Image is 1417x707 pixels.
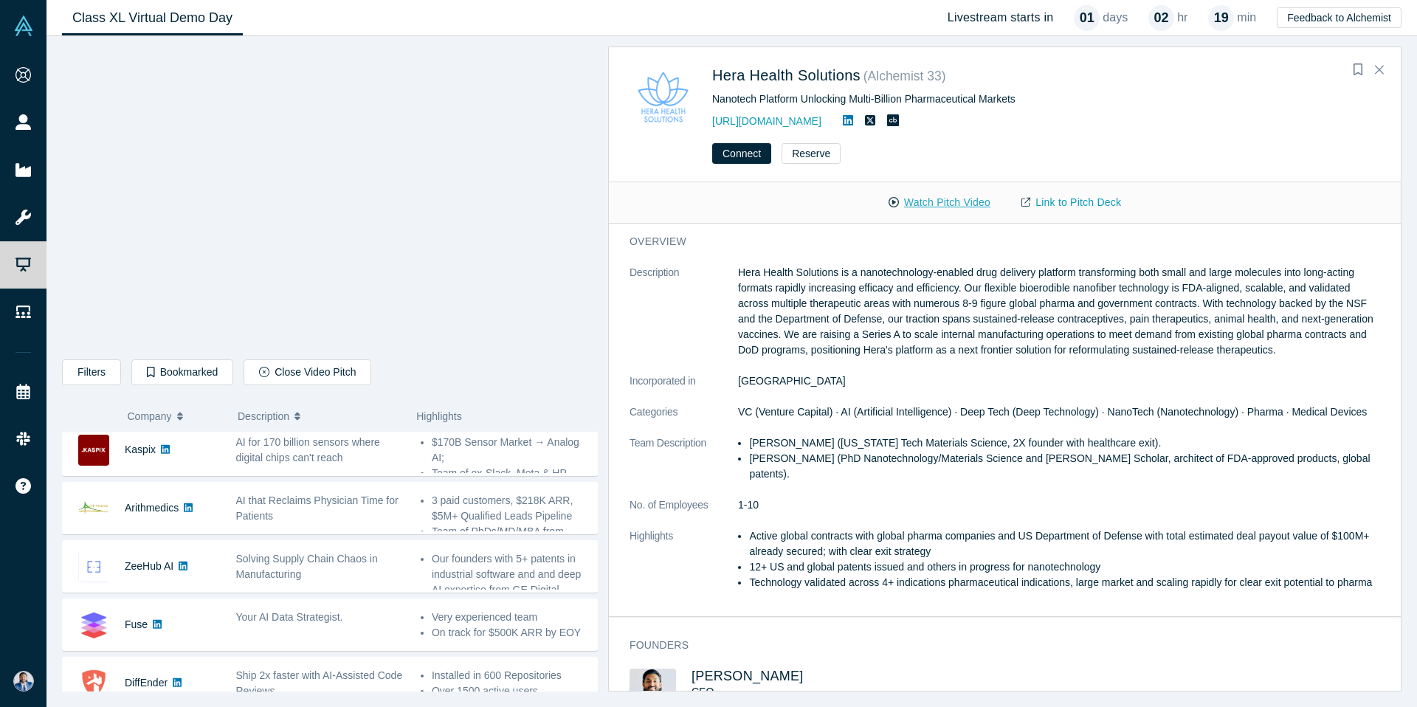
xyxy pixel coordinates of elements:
li: Active global contracts with global pharma companies and US Department of Defense with total esti... [749,528,1380,559]
a: Fuse [125,618,148,630]
button: Watch Pitch Video [873,190,1006,215]
button: Reserve [782,143,841,164]
iframe: Hera Health Solutions [63,48,597,348]
div: 19 [1208,5,1234,31]
dt: Description [630,265,738,373]
button: Feedback to Alchemist [1277,7,1402,28]
p: [PERSON_NAME] (PhD Nanotechnology/Materials Science and [PERSON_NAME] Scholar, architect of FDA-a... [749,451,1380,482]
h3: Founders [630,638,1359,653]
li: 12+ US and global patents issued and others in progress for nanotechnology [749,559,1380,575]
p: min [1237,9,1256,27]
h3: overview [630,234,1359,249]
p: Hera Health Solutions is a nanotechnology-enabled drug delivery platform transforming both small ... [738,265,1380,358]
button: Company [128,401,223,432]
dt: Categories [630,404,738,435]
span: Your AI Data Strategist. [236,611,343,623]
li: Over 1500 active users ... [432,683,590,699]
li: Installed in 600 Repositories [432,668,590,683]
span: VC (Venture Capital) · AI (Artificial Intelligence) · Deep Tech (Deep Technology) · NanoTech (Nan... [738,406,1367,418]
a: ZeeHub AI [125,560,173,572]
img: DiffEnder's Logo [78,668,109,699]
span: Description [238,401,289,432]
a: DiffEnder [125,677,168,689]
div: 01 [1074,5,1100,31]
li: Team of PhDs/MD/MBA from [GEOGRAPHIC_DATA], [GEOGRAPHIC_DATA] and UMich. ... [432,524,590,586]
span: Solving Supply Chain Chaos in Manufacturing [236,553,378,580]
li: Very experienced team [432,610,590,625]
button: Description [238,401,401,432]
li: Team of ex-Slack, Meta & HP leaders with 2 successful exits, 3 ... [432,466,590,512]
a: [URL][DOMAIN_NAME] [712,115,821,127]
button: Close Video Pitch [244,359,371,385]
button: Close [1368,58,1390,82]
span: AI that Reclaims Physician Time for Patients [236,494,399,522]
span: Ship 2x faster with AI-Assisted Code Reviews [236,669,403,697]
span: Highlights [416,410,461,422]
img: Fuse's Logo [78,610,109,641]
span: AI for 170 billion sensors where digital chips can't reach [236,436,380,463]
p: [PERSON_NAME] ([US_STATE] Tech Materials Science, 2X founder with healthcare exit). [749,435,1380,451]
img: Hera Health Solutions's Logo [630,63,697,131]
button: Filters [62,359,121,385]
button: Connect [712,143,771,164]
p: days [1103,9,1128,27]
dt: Team Description [630,435,738,497]
p: hr [1177,9,1187,27]
button: Bookmarked [131,359,233,385]
small: ( Alchemist 33 ) [863,69,946,83]
a: Hera Health Solutions [712,67,861,83]
img: Idicula Mathew's Account [13,671,34,692]
dd: [GEOGRAPHIC_DATA] [738,373,1380,389]
a: Kaspix [125,444,156,455]
a: Class XL Virtual Demo Day [62,1,243,35]
li: Technology validated across 4+ indications pharmaceutical indications, large market and scaling r... [749,575,1380,590]
li: Our founders with 5+ patents in industrial software and and deep AI expertise from GE Digital, Me... [432,551,590,613]
span: Company [128,401,172,432]
a: Link to Pitch Deck [1006,190,1137,215]
dt: No. of Employees [630,497,738,528]
div: Nanotech Platform Unlocking Multi-Billion Pharmaceutical Markets [712,92,1204,107]
h4: Livestream starts in [948,10,1054,24]
img: Arithmedics's Logo [78,493,109,524]
div: 02 [1148,5,1174,31]
dt: Highlights [630,528,738,606]
a: [PERSON_NAME] [692,669,804,683]
img: Alchemist Vault Logo [13,15,34,36]
li: 3 paid customers, $218K ARR, $5M+ Qualified Leads Pipeline [432,493,590,524]
button: Bookmark [1348,60,1368,80]
dt: Incorporated in [630,373,738,404]
li: $170B Sensor Market → Analog AI; [432,435,590,466]
dd: 1-10 [738,497,1380,513]
span: CEO [692,686,714,697]
a: Arithmedics [125,502,179,514]
img: Kaspix's Logo [78,435,109,466]
li: On track for $500K ARR by EOY ... [432,625,590,656]
img: ZeeHub AI's Logo [78,551,109,582]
